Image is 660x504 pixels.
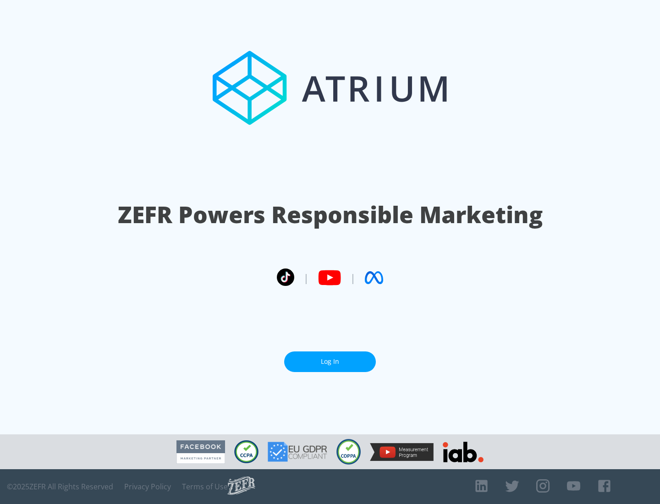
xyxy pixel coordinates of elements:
h1: ZEFR Powers Responsible Marketing [118,199,543,230]
img: YouTube Measurement Program [370,443,434,461]
img: COPPA Compliant [336,439,361,465]
span: © 2025 ZEFR All Rights Reserved [7,482,113,491]
img: GDPR Compliant [268,442,327,462]
a: Log In [284,351,376,372]
img: IAB [443,442,484,462]
a: Privacy Policy [124,482,171,491]
img: Facebook Marketing Partner [176,440,225,464]
span: | [303,271,309,285]
span: | [350,271,356,285]
a: Terms of Use [182,482,228,491]
img: CCPA Compliant [234,440,258,463]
